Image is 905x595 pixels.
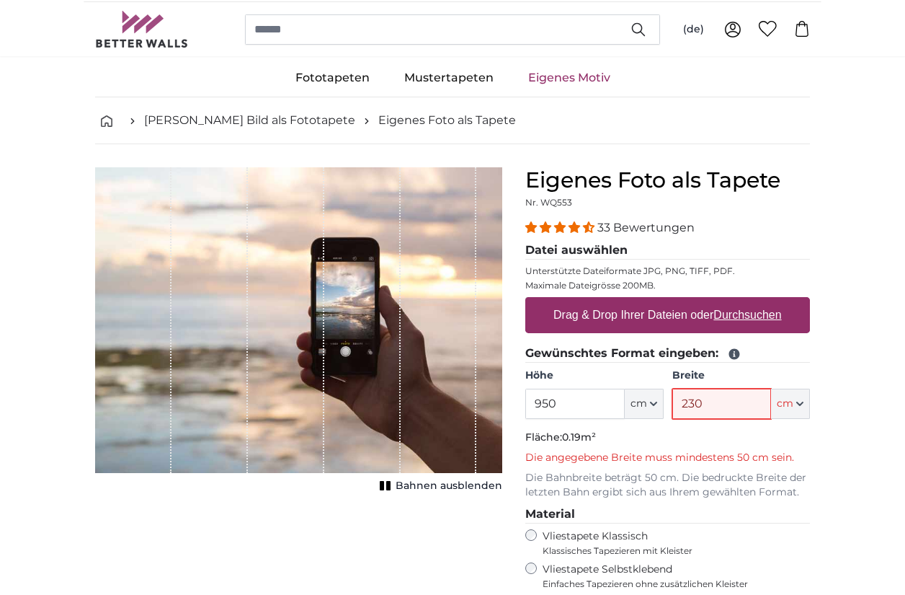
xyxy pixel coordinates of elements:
[144,112,355,129] a: [PERSON_NAME] Bild als Fototapete
[525,167,810,193] h1: Eigenes Foto als Tapete
[511,59,628,97] a: Eigenes Motiv
[714,309,782,321] u: Durchsuchen
[525,197,572,208] span: Nr. WQ553
[543,545,798,557] span: Klassisches Tapezieren mit Kleister
[525,506,810,524] legend: Material
[543,578,810,590] span: Einfaches Tapezieren ohne zusätzlichen Kleister
[597,221,695,234] span: 33 Bewertungen
[525,242,810,260] legend: Datei auswählen
[562,431,596,444] span: 0.19m²
[672,17,715,43] button: (de)
[525,345,810,363] legend: Gewünschtes Format eingeben:
[387,59,511,97] a: Mustertapeten
[625,389,664,419] button: cm
[525,451,810,465] p: Die angegebene Breite muss mindestens 50 cm sein.
[95,11,189,48] img: Betterwalls
[396,479,502,493] span: Bahnen ausblenden
[525,221,597,234] span: 4.33 stars
[543,529,798,557] label: Vliestapete Klassisch
[777,397,793,411] span: cm
[378,112,516,129] a: Eigenes Foto als Tapete
[548,301,788,330] label: Drag & Drop Ihrer Dateien oder
[375,476,502,496] button: Bahnen ausblenden
[95,97,810,144] nav: breadcrumbs
[771,389,810,419] button: cm
[525,280,810,291] p: Maximale Dateigrösse 200MB.
[630,397,647,411] span: cm
[525,369,663,383] label: Höhe
[543,563,810,590] label: Vliestapete Selbstklebend
[95,167,502,496] div: 1 of 1
[525,431,810,445] p: Fläche:
[278,59,387,97] a: Fototapeten
[525,265,810,277] p: Unterstützte Dateiformate JPG, PNG, TIFF, PDF.
[525,471,810,500] p: Die Bahnbreite beträgt 50 cm. Die bedruckte Breite der letzten Bahn ergibt sich aus Ihrem gewählt...
[672,369,810,383] label: Breite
